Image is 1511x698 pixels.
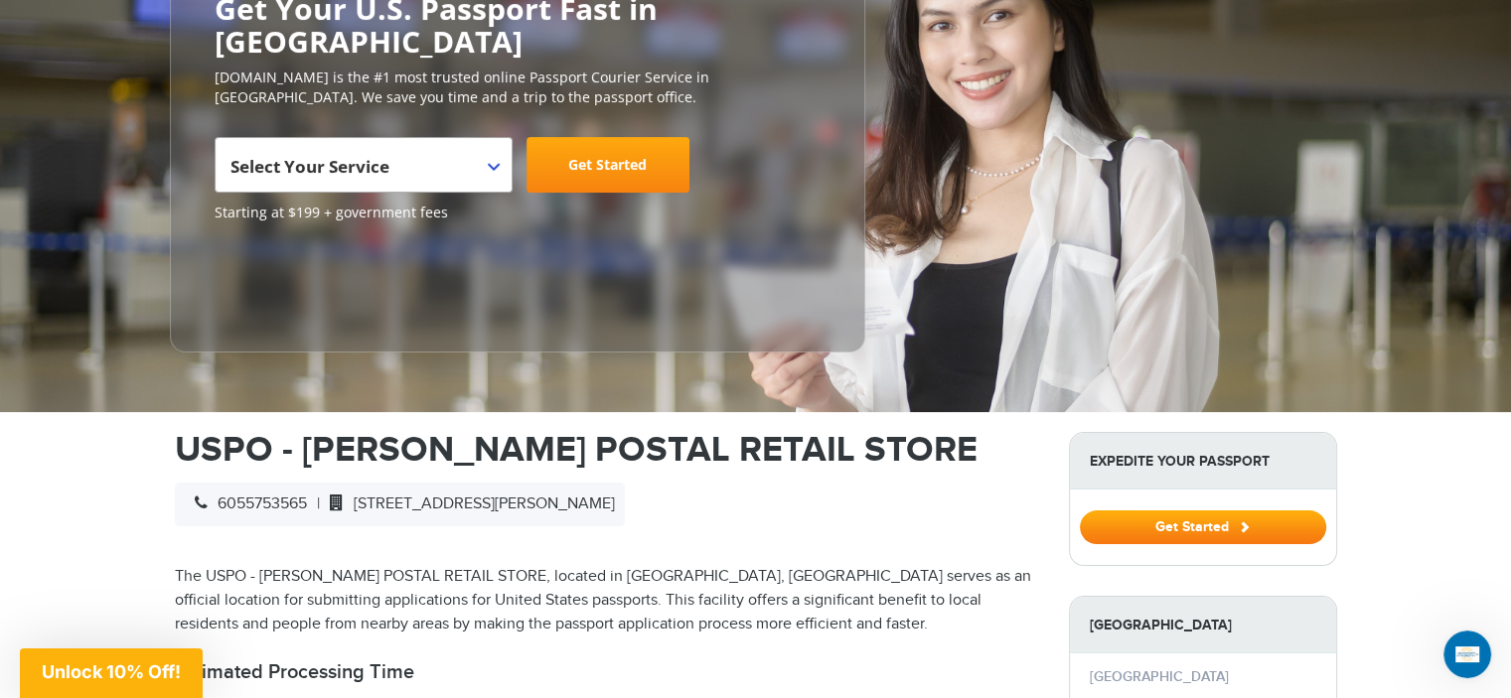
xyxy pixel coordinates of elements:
p: The USPO - [PERSON_NAME] POSTAL RETAIL STORE, located in [GEOGRAPHIC_DATA], [GEOGRAPHIC_DATA] ser... [175,565,1039,636]
h2: Estimated Processing Time [175,660,1039,684]
span: Select Your Service [230,155,389,178]
span: Unlock 10% Off! [42,661,181,682]
span: Starting at $199 + government fees [215,203,821,222]
strong: Expedite Your Passport [1070,433,1336,489]
span: [STREET_ADDRESS][PERSON_NAME] [320,494,615,513]
span: Select Your Service [230,145,492,201]
strong: [GEOGRAPHIC_DATA] [1070,597,1336,653]
p: [DOMAIN_NAME] is the #1 most trusted online Passport Courier Service in [GEOGRAPHIC_DATA]. We sav... [215,68,821,107]
iframe: Customer reviews powered by Trustpilot [215,232,364,332]
div: Unlock 10% Off! [20,648,203,698]
span: 6055753565 [185,494,307,513]
div: | [175,483,625,526]
a: Get Started [527,137,689,193]
a: [GEOGRAPHIC_DATA] [1090,668,1229,685]
button: Get Started [1080,510,1326,544]
a: Get Started [1080,518,1326,534]
iframe: Intercom live chat [1443,630,1491,678]
span: Select Your Service [215,137,513,193]
h1: USPO - [PERSON_NAME] POSTAL RETAIL STORE [175,432,1039,468]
